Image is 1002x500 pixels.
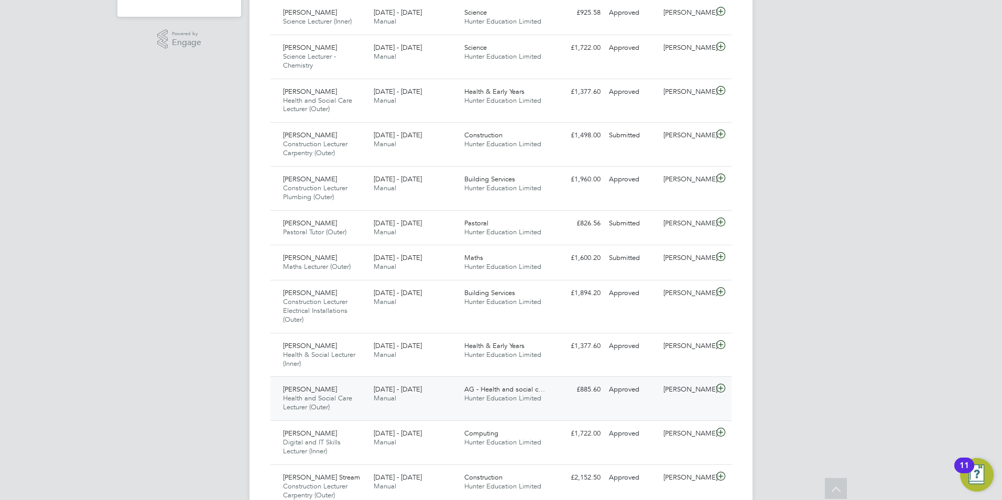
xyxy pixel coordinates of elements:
span: [PERSON_NAME] [283,8,337,17]
span: [DATE] - [DATE] [374,8,422,17]
div: [PERSON_NAME] [659,285,714,302]
div: £1,377.60 [550,83,605,101]
span: [PERSON_NAME] [283,219,337,227]
div: [PERSON_NAME] [659,249,714,267]
span: Manual [374,183,396,192]
span: Building Services [464,288,515,297]
div: Submitted [605,249,659,267]
span: Construction Lecturer Carpentry (Outer) [283,139,347,157]
span: Science [464,8,487,17]
span: [PERSON_NAME] [283,131,337,139]
span: [PERSON_NAME] [283,429,337,438]
span: [DATE] - [DATE] [374,385,422,394]
span: Hunter Education Limited [464,96,541,105]
span: Hunter Education Limited [464,438,541,447]
div: £1,600.20 [550,249,605,267]
span: [PERSON_NAME] [283,253,337,262]
span: [DATE] - [DATE] [374,43,422,52]
span: Science [464,43,487,52]
span: Hunter Education Limited [464,482,541,491]
span: Maths Lecturer (Outer) [283,262,351,271]
span: [PERSON_NAME] [283,43,337,52]
div: [PERSON_NAME] [659,215,714,232]
div: 11 [960,465,969,479]
span: [PERSON_NAME] [283,341,337,350]
span: Hunter Education Limited [464,350,541,359]
span: Science Lecturer (Inner) [283,17,352,26]
span: [DATE] - [DATE] [374,219,422,227]
span: Hunter Education Limited [464,227,541,236]
a: Powered byEngage [157,29,202,49]
span: Pastoral [464,219,488,227]
div: [PERSON_NAME] [659,469,714,486]
span: Construction Lecturer Electrical Installations (Outer) [283,297,347,324]
div: £1,377.60 [550,338,605,355]
span: Engage [172,38,201,47]
span: Hunter Education Limited [464,183,541,192]
div: £2,152.50 [550,469,605,486]
span: Hunter Education Limited [464,17,541,26]
div: Approved [605,469,659,486]
span: Manual [374,96,396,105]
span: Manual [374,394,396,403]
div: Approved [605,381,659,398]
span: Pastoral Tutor (Outer) [283,227,346,236]
span: Health & Social Lecturer (Inner) [283,350,355,368]
span: [PERSON_NAME] [283,175,337,183]
button: Open Resource Center, 11 new notifications [960,458,994,492]
span: Building Services [464,175,515,183]
span: Manual [374,482,396,491]
span: Manual [374,262,396,271]
div: [PERSON_NAME] [659,381,714,398]
span: Hunter Education Limited [464,262,541,271]
span: [DATE] - [DATE] [374,429,422,438]
div: [PERSON_NAME] [659,83,714,101]
div: Approved [605,4,659,21]
span: AG - Health and social c… [464,385,545,394]
span: Manual [374,438,396,447]
span: Manual [374,139,396,148]
div: Approved [605,171,659,188]
div: [PERSON_NAME] [659,4,714,21]
div: Submitted [605,127,659,144]
span: Construction [464,473,503,482]
span: [DATE] - [DATE] [374,131,422,139]
span: [DATE] - [DATE] [374,341,422,350]
span: [PERSON_NAME] [283,288,337,297]
div: [PERSON_NAME] [659,127,714,144]
span: Digital and IT Skills Lecturer (Inner) [283,438,341,455]
div: [PERSON_NAME] [659,338,714,355]
span: Computing [464,429,498,438]
span: Construction Lecturer Carpentry (Outer) [283,482,347,499]
span: Manual [374,17,396,26]
span: [DATE] - [DATE] [374,473,422,482]
div: Submitted [605,215,659,232]
span: [PERSON_NAME] [283,87,337,96]
span: [DATE] - [DATE] [374,87,422,96]
span: Hunter Education Limited [464,297,541,306]
div: [PERSON_NAME] [659,425,714,442]
span: Science Lecturer - Chemistry [283,52,336,70]
div: £885.60 [550,381,605,398]
div: £1,894.20 [550,285,605,302]
span: Health and Social Care Lecturer (Outer) [283,394,352,411]
span: Health and Social Care Lecturer (Outer) [283,96,352,114]
div: £826.56 [550,215,605,232]
span: [DATE] - [DATE] [374,288,422,297]
span: Construction [464,131,503,139]
div: Approved [605,285,659,302]
div: Approved [605,425,659,442]
span: Powered by [172,29,201,38]
span: Hunter Education Limited [464,394,541,403]
span: [PERSON_NAME] Stream [283,473,360,482]
span: Hunter Education Limited [464,139,541,148]
div: £1,722.00 [550,39,605,57]
div: £925.58 [550,4,605,21]
span: [PERSON_NAME] [283,385,337,394]
span: Manual [374,52,396,61]
span: Maths [464,253,483,262]
div: £1,960.00 [550,171,605,188]
div: £1,722.00 [550,425,605,442]
div: £1,498.00 [550,127,605,144]
span: [DATE] - [DATE] [374,175,422,183]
